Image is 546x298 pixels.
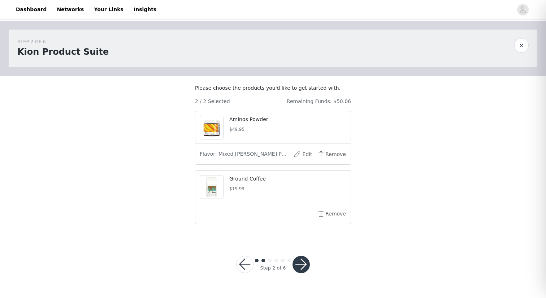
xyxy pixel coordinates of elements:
[229,126,346,133] h5: $49.95
[200,116,223,139] img: product image
[195,84,351,92] p: Please choose the products you'd like to get started with.
[17,45,109,58] h1: Kion Product Suite
[287,98,351,105] span: Remaining Funds: $50.06
[229,116,346,123] p: Aminos Powder
[17,38,109,45] div: STEP 2 OF 6
[317,148,346,160] button: Remove
[12,1,51,18] a: Dashboard
[52,1,88,18] a: Networks
[289,148,317,160] button: Edit
[317,208,346,219] button: Remove
[195,98,230,105] span: 2 / 2 Selected
[229,175,346,183] p: Ground Coffee
[229,186,346,192] h5: $19.99
[260,264,286,272] div: Step 2 of 6
[519,4,526,15] div: avatar
[200,175,223,199] img: product image
[90,1,128,18] a: Your Links
[200,150,289,158] span: Flavor: Mixed [PERSON_NAME] Powder
[129,1,161,18] a: Insights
